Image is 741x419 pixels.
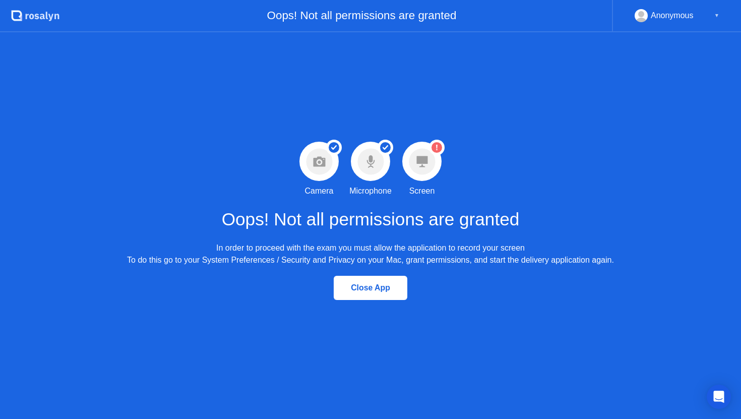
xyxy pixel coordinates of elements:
div: Anonymous [651,9,694,22]
div: Microphone [349,185,392,197]
div: In order to proceed with the exam you must allow the application to record your screen To do this... [127,242,614,266]
div: ▼ [714,9,719,22]
h1: Oops! Not all permissions are granted [222,206,520,233]
div: Open Intercom Messenger [707,385,731,409]
div: Screen [409,185,435,197]
div: Close App [337,283,404,292]
div: Camera [305,185,334,197]
button: Close App [334,276,407,300]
